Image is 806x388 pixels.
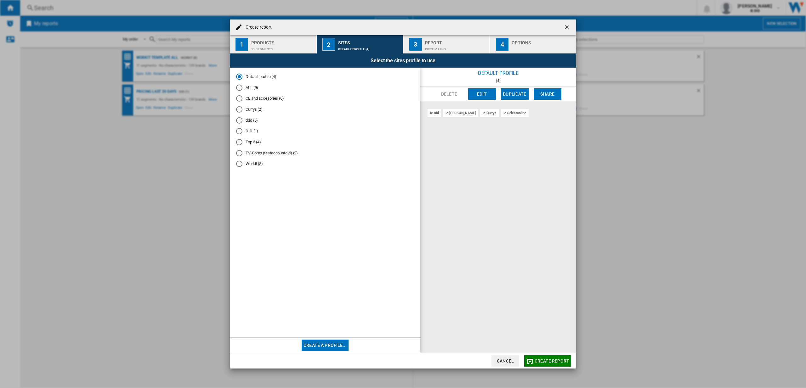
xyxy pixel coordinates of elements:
md-radio-button: ALL (9) [236,85,414,91]
button: 4 Options [490,35,576,53]
md-radio-button: DID (1) [236,128,414,134]
div: 4 [496,38,508,51]
button: 2 Sites Default profile (4) [317,35,403,53]
span: Create report [535,358,569,363]
md-radio-button: Workit (8) [236,161,414,167]
md-radio-button: Currys (2) [236,107,414,113]
div: 3 [409,38,422,51]
div: ie did [428,109,441,117]
div: Default profile [420,68,576,79]
button: 3 Report Price Matrix [404,35,490,53]
md-radio-button: CE and accesories (6) [236,96,414,102]
button: getI18NText('BUTTONS.CLOSE_DIALOG') [561,21,574,34]
md-radio-button: Default profile (4) [236,74,414,80]
div: Options [512,38,574,44]
h4: Create report [242,24,272,30]
div: Sites [338,38,400,44]
button: 1 Products 11 segments [230,35,316,53]
div: ie currys [480,109,499,117]
md-radio-button: TV-Comp (testaccountdid) (2) [236,150,414,156]
div: (4) [420,79,576,83]
div: Products [251,38,313,44]
div: Select the sites profile to use [230,53,576,68]
md-radio-button: ddd (6) [236,117,414,123]
div: Report [425,38,487,44]
button: Cancel [491,355,519,367]
div: Default profile (4) [338,44,400,51]
md-radio-button: Top 5 (4) [236,139,414,145]
button: Delete [435,88,463,100]
button: Create report [524,355,571,367]
ng-md-icon: getI18NText('BUTTONS.CLOSE_DIALOG') [564,24,571,31]
button: Duplicate [501,88,529,100]
button: Share [534,88,561,100]
div: 11 segments [251,44,313,51]
div: ie selectonline [501,109,529,117]
button: Create a profile... [302,340,349,351]
div: 1 [236,38,248,51]
div: 2 [322,38,335,51]
div: Price Matrix [425,44,487,51]
div: ie [PERSON_NAME] [443,109,478,117]
button: Edit [468,88,496,100]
